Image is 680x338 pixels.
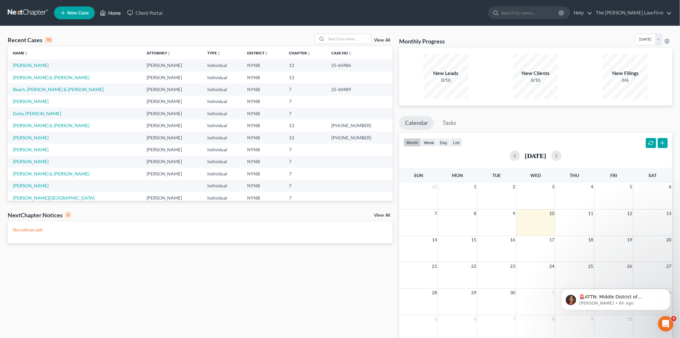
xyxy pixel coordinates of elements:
[13,99,49,104] a: [PERSON_NAME]
[242,59,284,71] td: NYNB
[167,52,171,55] i: unfold_more
[603,70,648,77] div: New Filings
[141,108,202,119] td: [PERSON_NAME]
[207,51,221,55] a: Typeunfold_more
[13,135,49,140] a: [PERSON_NAME]
[593,7,672,19] a: The [PERSON_NAME] Law Firm
[510,262,516,270] span: 23
[141,83,202,95] td: [PERSON_NAME]
[424,77,469,83] div: 0/10
[45,37,52,43] div: 15
[326,83,393,95] td: 25-60489
[97,7,124,19] a: Home
[331,51,352,55] a: Case Nounfold_more
[326,119,393,131] td: [PHONE_NUMBER]
[242,108,284,119] td: NYNB
[242,83,284,95] td: NYNB
[242,192,284,204] td: NYNB
[284,108,326,119] td: 7
[242,132,284,144] td: NYNB
[627,236,633,244] span: 19
[473,315,477,323] span: 6
[284,96,326,108] td: 7
[141,192,202,204] td: [PERSON_NAME]
[452,173,463,178] span: Mon
[603,77,648,83] div: 0/6
[202,156,242,168] td: Individual
[666,262,672,270] span: 27
[13,147,49,152] a: [PERSON_NAME]
[13,123,89,128] a: [PERSON_NAME] & [PERSON_NAME]
[432,262,438,270] span: 21
[242,180,284,192] td: NYNB
[374,38,390,42] a: View All
[242,96,284,108] td: NYNB
[551,183,555,191] span: 3
[666,236,672,244] span: 20
[242,168,284,180] td: NYNB
[588,210,594,217] span: 11
[627,210,633,217] span: 12
[374,213,390,218] a: View All
[629,183,633,191] span: 5
[13,183,49,188] a: [PERSON_NAME]
[242,119,284,131] td: NYNB
[141,144,202,155] td: [PERSON_NAME]
[13,75,89,80] a: [PERSON_NAME] & [PERSON_NAME]
[284,156,326,168] td: 7
[284,144,326,155] td: 7
[141,119,202,131] td: [PERSON_NAME]
[217,52,221,55] i: unfold_more
[525,152,546,159] h2: [DATE]
[141,59,202,71] td: [PERSON_NAME]
[307,52,311,55] i: unfold_more
[493,173,501,178] span: Tue
[67,11,89,15] span: New Case
[247,51,268,55] a: Districtunfold_more
[549,262,555,270] span: 24
[570,173,579,178] span: Thu
[421,138,437,147] button: week
[551,276,680,321] iframe: Intercom notifications message
[666,210,672,217] span: 13
[512,210,516,217] span: 9
[202,180,242,192] td: Individual
[8,36,52,44] div: Recent Cases
[202,59,242,71] td: Individual
[571,7,592,19] a: Help
[202,71,242,83] td: Individual
[13,227,388,233] p: No notices yet!
[13,159,49,164] a: [PERSON_NAME]
[24,52,28,55] i: unfold_more
[141,96,202,108] td: [PERSON_NAME]
[513,77,558,83] div: 0/10
[432,183,438,191] span: 31
[202,192,242,204] td: Individual
[610,173,617,178] span: Fri
[549,210,555,217] span: 10
[404,138,421,147] button: month
[658,316,674,332] iframe: Intercom live chat
[437,138,450,147] button: day
[399,37,445,45] h3: Monthly Progress
[284,71,326,83] td: 13
[549,236,555,244] span: 17
[649,173,657,178] span: Sat
[242,156,284,168] td: NYNB
[450,138,462,147] button: list
[284,59,326,71] td: 13
[348,52,352,55] i: unfold_more
[510,236,516,244] span: 16
[668,183,672,191] span: 6
[13,195,94,201] a: [PERSON_NAME][GEOGRAPHIC_DATA]
[141,156,202,168] td: [PERSON_NAME]
[202,168,242,180] td: Individual
[588,262,594,270] span: 25
[432,289,438,296] span: 28
[284,180,326,192] td: 7
[284,132,326,144] td: 13
[141,132,202,144] td: [PERSON_NAME]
